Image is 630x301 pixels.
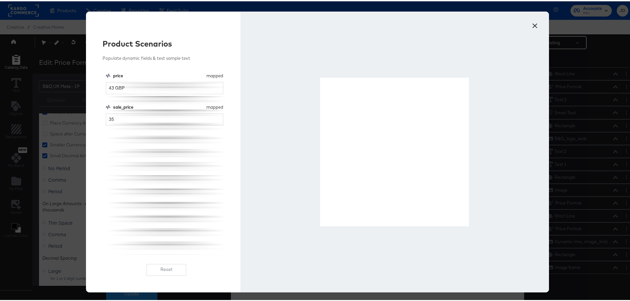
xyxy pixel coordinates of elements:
div: price [113,71,204,78]
button: × [529,17,541,29]
input: No Value [106,81,223,93]
div: mapped [206,103,223,109]
div: Product Scenarios [103,37,231,48]
div: Populate dynamic fields & test sample text [103,54,231,60]
button: Reset [147,263,186,275]
div: sale_price [113,103,204,109]
div: mapped [206,71,223,78]
input: No Value [106,112,223,124]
